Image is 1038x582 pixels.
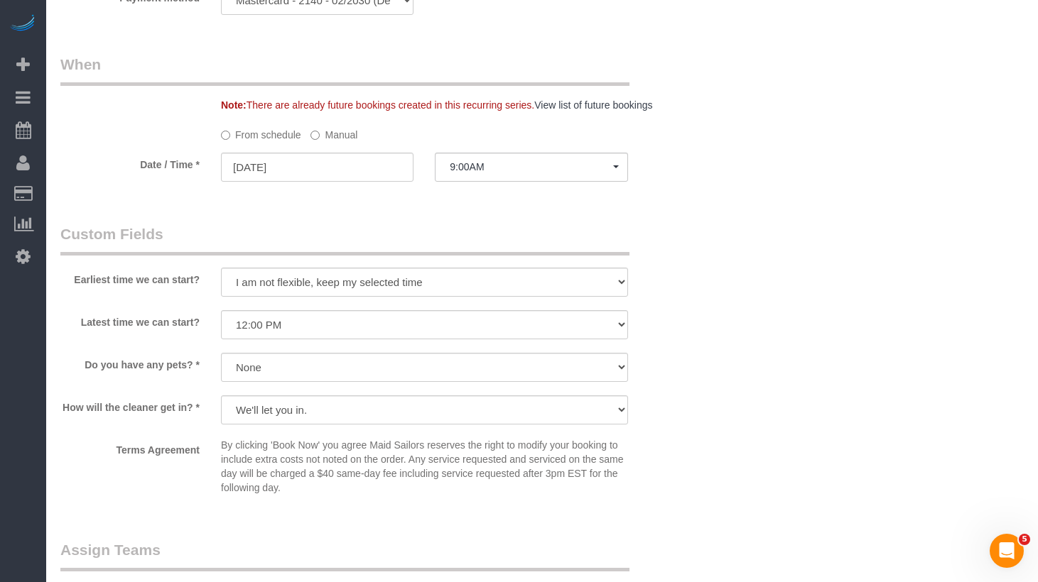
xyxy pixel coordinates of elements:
legend: When [60,54,629,86]
label: Date / Time * [50,153,210,172]
label: Latest time we can start? [50,310,210,329]
label: Terms Agreement [50,438,210,457]
label: From schedule [221,123,301,142]
label: How will the cleaner get in? * [50,395,210,414]
span: 5 [1019,534,1030,545]
p: By clicking 'Book Now' you agree Maid Sailors reserves the right to modify your booking to includ... [221,438,628,495]
legend: Assign Teams [60,539,629,571]
strong: Note: [221,99,247,111]
input: From schedule [221,131,230,140]
div: There are already future bookings created in this recurring series. [210,98,692,112]
iframe: Intercom live chat [990,534,1024,568]
img: Automaid Logo [9,14,37,34]
a: View list of future bookings [534,99,652,111]
label: Manual [310,123,357,142]
input: Manual [310,131,320,140]
button: 9:00AM [435,153,627,182]
span: 9:00AM [450,161,612,172]
legend: Custom Fields [60,224,629,256]
input: MM/DD/YYYY [221,153,413,182]
label: Earliest time we can start? [50,268,210,287]
label: Do you have any pets? * [50,353,210,372]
